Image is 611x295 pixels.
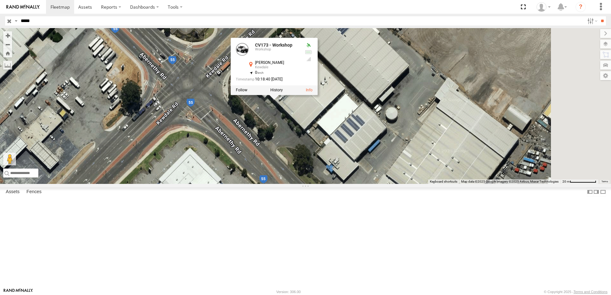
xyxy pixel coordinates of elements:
[3,31,12,40] button: Zoom in
[255,61,300,65] div: [PERSON_NAME]
[600,187,606,197] label: Hide Summary Table
[585,16,599,26] label: Search Filter Options
[600,71,611,80] label: Map Settings
[601,180,608,183] a: Terms (opens in new tab)
[23,187,45,196] label: Fences
[593,187,599,197] label: Dock Summary Table to the Right
[534,2,553,12] div: Tahni-lee Vizzari
[306,88,313,93] a: View Asset Details
[305,57,313,62] div: GSM Signal = 4
[562,180,570,183] span: 20 m
[3,40,12,49] button: Zoom out
[255,48,300,52] div: Workshop
[3,49,12,57] button: Zoom Home
[255,43,292,48] a: CV173 - Workshop
[255,66,300,70] div: Kewdale
[576,2,586,12] i: ?
[270,88,283,93] label: View Asset History
[305,43,313,48] div: Valid GPS Fix
[574,290,607,294] a: Terms and Conditions
[461,180,559,183] span: Map data ©2025 Google Imagery ©2025 Airbus, Maxar Technologies
[255,71,264,75] span: 0
[305,50,313,55] div: No voltage information received from this device.
[236,88,247,93] label: Realtime tracking of Asset
[276,290,301,294] div: Version: 306.00
[13,16,19,26] label: Search Query
[6,5,40,9] img: rand-logo.svg
[3,153,16,165] button: Drag Pegman onto the map to open Street View
[430,179,457,184] button: Keyboard shortcuts
[3,187,23,196] label: Assets
[3,61,12,70] label: Measure
[587,187,593,197] label: Dock Summary Table to the Left
[4,289,33,295] a: Visit our Website
[544,290,607,294] div: © Copyright 2025 -
[236,78,300,82] div: Date/time of location update
[236,43,249,56] a: View Asset Details
[561,179,598,184] button: Map Scale: 20 m per 79 pixels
